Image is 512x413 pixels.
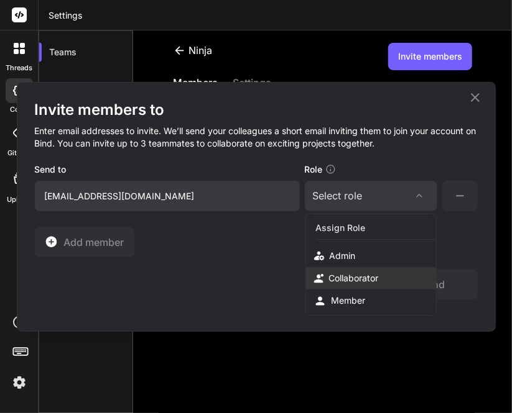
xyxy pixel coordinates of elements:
label: Send to [35,163,67,181]
div: Select role [313,188,363,203]
div: Assign RoleAdmin [306,217,436,267]
div: Assign Role [316,217,437,240]
button: Add member [35,227,134,257]
span: Add member [64,235,124,250]
div: Collaborator [306,267,436,289]
div: Member [306,289,436,312]
div: Member [332,294,366,307]
div: Select role [313,188,429,203]
input: Enter team member email [35,181,300,211]
label: Role [305,163,336,181]
h4: Enter email addresses to invite. We’ll send your colleagues a short email inviting them to join y... [35,120,478,162]
h2: Invite members to [35,100,478,120]
div: Admin [330,250,356,262]
div: Collaborator [329,272,379,284]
